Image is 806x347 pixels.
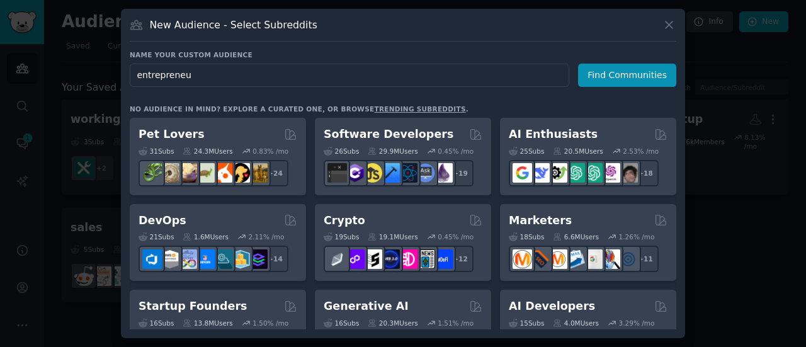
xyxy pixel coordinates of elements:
[324,299,409,314] h2: Generative AI
[253,147,288,156] div: 0.83 % /mo
[130,64,569,87] input: Pick a short name, like "Digital Marketers" or "Movie-Goers"
[262,246,288,272] div: + 14
[619,319,655,327] div: 3.29 % /mo
[345,249,365,269] img: 0xPolygon
[632,246,659,272] div: + 11
[195,163,215,183] img: turtle
[509,319,544,327] div: 15 Sub s
[178,249,197,269] img: Docker_DevOps
[553,232,599,241] div: 6.6M Users
[601,249,620,269] img: MarketingResearch
[195,249,215,269] img: DevOpsLinks
[619,232,655,241] div: 1.26 % /mo
[601,163,620,183] img: OpenAIDev
[150,18,317,31] h3: New Audience - Select Subreddits
[327,163,347,183] img: software
[438,232,474,241] div: 0.45 % /mo
[213,163,232,183] img: cockatiel
[623,147,659,156] div: 2.53 % /mo
[262,160,288,186] div: + 24
[509,299,595,314] h2: AI Developers
[363,163,382,183] img: learnjavascript
[183,319,232,327] div: 13.8M Users
[513,163,532,183] img: GoogleGeminiAI
[345,163,365,183] img: csharp
[618,163,638,183] img: ArtificalIntelligence
[565,163,585,183] img: chatgpt_promptDesign
[324,319,359,327] div: 16 Sub s
[139,213,186,229] h2: DevOps
[380,163,400,183] img: iOSProgramming
[416,249,435,269] img: CryptoNews
[416,163,435,183] img: AskComputerScience
[447,160,474,186] div: + 19
[513,249,532,269] img: content_marketing
[438,147,474,156] div: 0.45 % /mo
[509,127,598,142] h2: AI Enthusiasts
[618,249,638,269] img: OnlineMarketing
[433,249,453,269] img: defi_
[178,163,197,183] img: leopardgeckos
[548,163,567,183] img: AItoolsCatalog
[213,249,232,269] img: platformengineering
[327,249,347,269] img: ethfinance
[398,163,417,183] img: reactnative
[363,249,382,269] img: ethstaker
[139,127,205,142] h2: Pet Lovers
[183,147,232,156] div: 24.3M Users
[553,147,603,156] div: 20.5M Users
[230,249,250,269] img: aws_cdk
[139,299,247,314] h2: Startup Founders
[374,105,465,113] a: trending subreddits
[324,232,359,241] div: 19 Sub s
[530,249,550,269] img: bigseo
[248,163,268,183] img: dogbreed
[368,319,417,327] div: 20.3M Users
[253,319,288,327] div: 1.50 % /mo
[249,232,285,241] div: 2.11 % /mo
[380,249,400,269] img: web3
[368,232,417,241] div: 19.1M Users
[398,249,417,269] img: defiblockchain
[447,246,474,272] div: + 12
[368,147,417,156] div: 29.9M Users
[230,163,250,183] img: PetAdvice
[139,319,174,327] div: 16 Sub s
[548,249,567,269] img: AskMarketing
[578,64,676,87] button: Find Communities
[324,213,365,229] h2: Crypto
[509,213,572,229] h2: Marketers
[553,319,599,327] div: 4.0M Users
[130,105,468,113] div: No audience in mind? Explore a curated one, or browse .
[142,163,162,183] img: herpetology
[583,163,603,183] img: chatgpt_prompts_
[324,147,359,156] div: 26 Sub s
[530,163,550,183] img: DeepSeek
[183,232,229,241] div: 1.6M Users
[565,249,585,269] img: Emailmarketing
[139,232,174,241] div: 21 Sub s
[438,319,474,327] div: 1.51 % /mo
[160,163,179,183] img: ballpython
[139,147,174,156] div: 31 Sub s
[509,232,544,241] div: 18 Sub s
[433,163,453,183] img: elixir
[324,127,453,142] h2: Software Developers
[248,249,268,269] img: PlatformEngineers
[130,50,676,59] h3: Name your custom audience
[509,147,544,156] div: 25 Sub s
[632,160,659,186] div: + 18
[142,249,162,269] img: azuredevops
[583,249,603,269] img: googleads
[160,249,179,269] img: AWS_Certified_Experts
